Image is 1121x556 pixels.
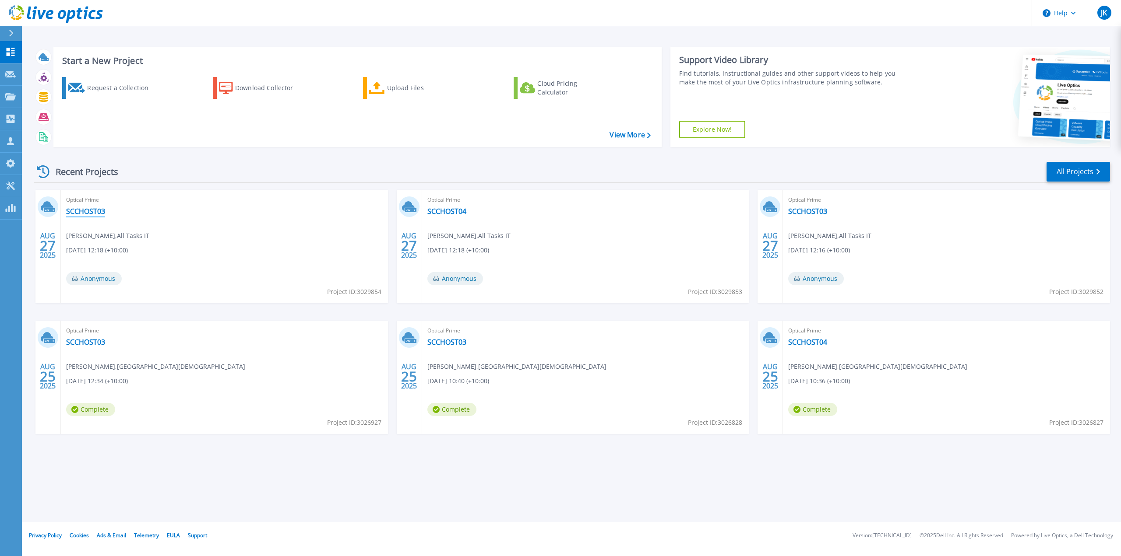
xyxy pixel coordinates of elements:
[327,287,381,297] span: Project ID: 3029854
[427,376,489,386] span: [DATE] 10:40 (+10:00)
[363,77,461,99] a: Upload Files
[66,338,105,346] a: SCCHOST03
[427,326,744,336] span: Optical Prime
[679,121,746,138] a: Explore Now!
[427,207,466,216] a: SCCHOST04
[788,362,967,371] span: [PERSON_NAME] , [GEOGRAPHIC_DATA][DEMOGRAPHIC_DATA]
[327,418,381,427] span: Project ID: 3026927
[87,79,157,97] div: Request a Collection
[40,373,56,380] span: 25
[1049,418,1103,427] span: Project ID: 3026827
[401,360,417,392] div: AUG 2025
[762,360,779,392] div: AUG 2025
[66,326,383,336] span: Optical Prime
[679,69,906,87] div: Find tutorials, instructional guides and other support videos to help you make the most of your L...
[29,532,62,539] a: Privacy Policy
[537,79,607,97] div: Cloud Pricing Calculator
[427,403,476,416] span: Complete
[66,231,149,241] span: [PERSON_NAME] , All Tasks IT
[688,287,742,297] span: Project ID: 3029853
[97,532,126,539] a: Ads & Email
[401,230,417,262] div: AUG 2025
[401,373,417,380] span: 25
[39,360,56,392] div: AUG 2025
[788,245,850,255] span: [DATE] 12:16 (+10:00)
[1047,162,1110,182] a: All Projects
[788,403,837,416] span: Complete
[70,532,89,539] a: Cookies
[610,131,650,139] a: View More
[1049,287,1103,297] span: Project ID: 3029852
[188,532,207,539] a: Support
[213,77,310,99] a: Download Collector
[40,242,56,249] span: 27
[1011,533,1113,539] li: Powered by Live Optics, a Dell Technology
[788,231,871,241] span: [PERSON_NAME] , All Tasks IT
[66,362,245,371] span: [PERSON_NAME] , [GEOGRAPHIC_DATA][DEMOGRAPHIC_DATA]
[167,532,180,539] a: EULA
[788,272,844,285] span: Anonymous
[66,272,122,285] span: Anonymous
[427,272,483,285] span: Anonymous
[66,245,128,255] span: [DATE] 12:18 (+10:00)
[920,533,1003,539] li: © 2025 Dell Inc. All Rights Reserved
[788,338,827,346] a: SCCHOST04
[788,326,1105,336] span: Optical Prime
[427,231,511,241] span: [PERSON_NAME] , All Tasks IT
[62,77,160,99] a: Request a Collection
[788,376,850,386] span: [DATE] 10:36 (+10:00)
[134,532,159,539] a: Telemetry
[66,195,383,205] span: Optical Prime
[514,77,611,99] a: Cloud Pricing Calculator
[387,79,457,97] div: Upload Files
[34,161,130,182] div: Recent Projects
[853,533,912,539] li: Version: [TECHNICAL_ID]
[427,245,489,255] span: [DATE] 12:18 (+10:00)
[788,195,1105,205] span: Optical Prime
[762,230,779,262] div: AUG 2025
[235,79,305,97] div: Download Collector
[688,418,742,427] span: Project ID: 3026828
[762,373,778,380] span: 25
[788,207,827,216] a: SCCHOST03
[427,338,466,346] a: SCCHOST03
[762,242,778,249] span: 27
[1101,9,1107,16] span: JK
[66,403,115,416] span: Complete
[66,376,128,386] span: [DATE] 12:34 (+10:00)
[401,242,417,249] span: 27
[39,230,56,262] div: AUG 2025
[427,195,744,205] span: Optical Prime
[62,56,650,66] h3: Start a New Project
[427,362,606,371] span: [PERSON_NAME] , [GEOGRAPHIC_DATA][DEMOGRAPHIC_DATA]
[66,207,105,216] a: SCCHOST03
[679,54,906,66] div: Support Video Library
